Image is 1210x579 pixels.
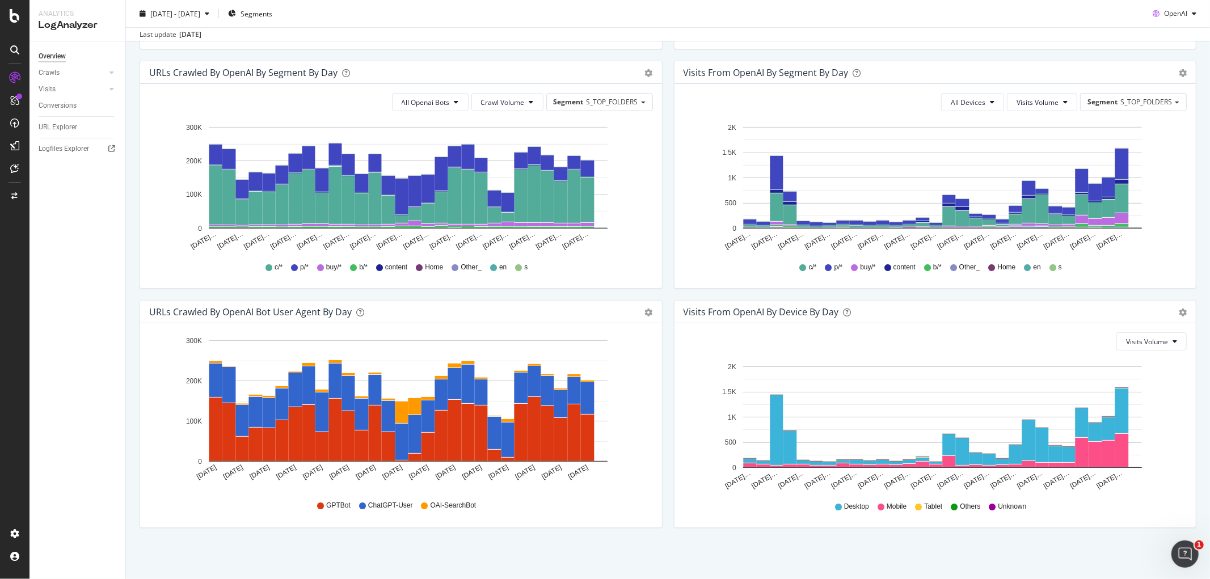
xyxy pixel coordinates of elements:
text: [DATE] [355,463,377,481]
text: [DATE] [381,463,404,481]
text: [DATE] [540,463,563,481]
span: Mobile [887,502,907,512]
span: s [1059,263,1062,272]
text: 1K [728,413,736,421]
span: Segment [1087,97,1118,107]
span: Desktop [844,502,869,512]
div: gear [1179,69,1187,77]
span: Visits Volume [1126,337,1168,346]
span: Crawl Volume [481,98,525,107]
text: [DATE] [407,463,430,481]
text: [DATE] [248,463,271,481]
div: URL Explorer [39,121,77,133]
button: All Openai Bots [392,93,469,111]
span: 1 [1195,540,1204,550]
text: [DATE] [275,463,297,481]
svg: A chart. [149,120,648,252]
div: gear [645,69,653,77]
text: 100K [186,417,202,425]
button: OpenAI [1148,5,1201,23]
text: 1K [728,174,736,182]
text: 0 [732,225,736,233]
text: [DATE] [567,463,589,481]
iframe: Intercom live chat [1171,540,1199,568]
text: 1.5K [722,149,736,157]
div: gear [645,308,653,316]
span: buy/* [326,263,342,272]
span: Home [997,263,1015,272]
div: URLs Crawled by OpenAI bot User Agent By Day [149,306,352,318]
text: 300K [186,337,202,345]
div: [DATE] [179,29,201,40]
a: URL Explorer [39,121,117,133]
text: [DATE] [461,463,483,481]
span: content [385,263,407,272]
button: All Devices [941,93,1004,111]
text: 200K [186,377,202,385]
span: OpenAI [1164,9,1187,18]
button: Segments [224,5,277,23]
svg: A chart. [149,332,648,490]
text: 100K [186,191,202,199]
span: GPTBot [326,501,351,510]
span: Other_ [461,263,482,272]
span: Other_ [959,263,980,272]
button: Visits Volume [1007,93,1077,111]
div: Visits From OpenAI By Device By Day [684,306,839,318]
span: Tablet [924,502,942,512]
text: [DATE] [195,463,218,481]
a: Conversions [39,100,117,112]
div: Visits from OpenAI By Segment By Day [684,67,849,78]
button: Visits Volume [1116,332,1187,350]
span: Home [425,263,443,272]
div: Crawls [39,67,60,79]
span: OAI-SearchBot [431,501,477,510]
text: 200K [186,157,202,165]
button: [DATE] - [DATE] [135,5,214,23]
svg: A chart. [684,360,1182,491]
span: S_TOP_FOLDERS [587,97,638,107]
span: Others [960,502,980,512]
text: [DATE] [434,463,457,481]
text: 500 [724,199,736,207]
text: 0 [732,464,736,472]
svg: A chart. [684,120,1182,252]
div: Overview [39,50,66,62]
text: 0 [198,225,202,233]
span: s [524,263,528,272]
text: 1.5K [722,388,736,396]
a: Overview [39,50,117,62]
div: Conversions [39,100,77,112]
div: Visits [39,83,56,95]
text: [DATE] [487,463,510,481]
text: 2K [728,124,736,132]
text: [DATE] [514,463,537,481]
span: content [893,263,916,272]
span: en [499,263,507,272]
button: Crawl Volume [471,93,543,111]
a: Visits [39,83,106,95]
div: Logfiles Explorer [39,143,89,155]
span: All Devices [951,98,985,107]
span: S_TOP_FOLDERS [1120,97,1172,107]
a: Logfiles Explorer [39,143,117,155]
span: buy/* [860,263,875,272]
span: ChatGPT-User [368,501,413,510]
text: 300K [186,124,202,132]
div: Analytics [39,9,116,19]
span: en [1033,263,1040,272]
span: Visits Volume [1017,98,1059,107]
a: Crawls [39,67,106,79]
div: URLs Crawled by OpenAI By Segment By Day [149,67,338,78]
text: [DATE] [328,463,351,481]
span: [DATE] - [DATE] [150,9,200,18]
text: 500 [724,438,736,446]
span: All Openai Bots [402,98,450,107]
span: Segments [241,9,272,18]
text: 0 [198,458,202,466]
div: gear [1179,308,1187,316]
